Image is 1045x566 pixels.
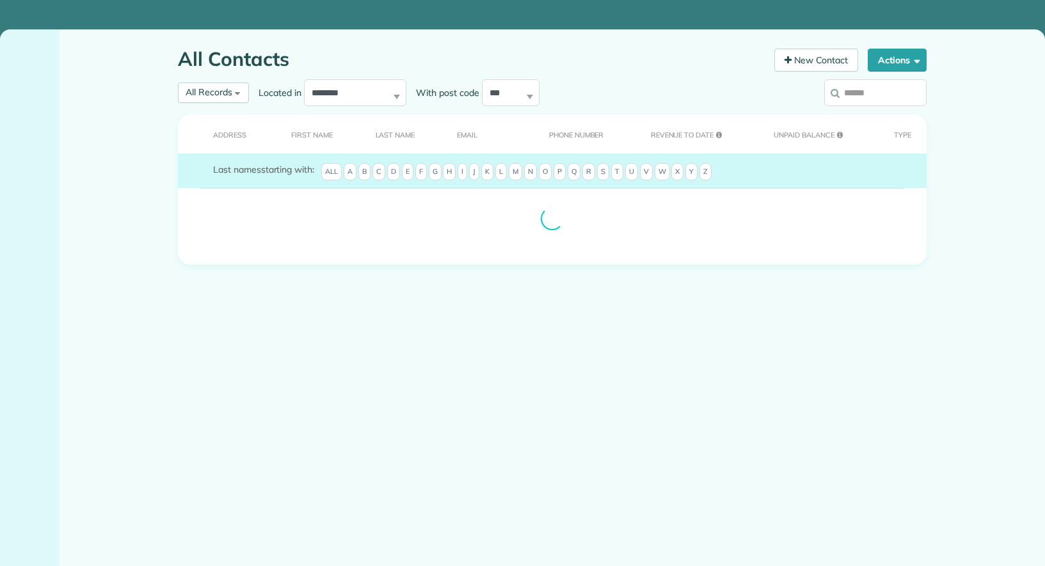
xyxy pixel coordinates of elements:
i: Changes made to your appointment data may take up to 24 hours to be reflected in customer unpaid ... [837,132,843,139]
span: V [640,163,653,181]
span: S [597,163,609,181]
span: D [387,163,400,181]
span: A [344,163,356,181]
span: G [429,163,442,181]
span: T [611,163,623,181]
span: All Records [186,86,232,98]
span: P [554,163,566,181]
a: New Contact [774,49,859,72]
th: Phone number [529,114,631,153]
span: R [582,163,595,181]
label: With post code [406,86,482,99]
h1: All Contacts [178,49,765,70]
span: O [539,163,552,181]
span: B [358,163,371,181]
span: J [469,163,479,181]
span: C [372,163,385,181]
th: Type [874,114,927,153]
span: Q [568,163,580,181]
span: Y [685,163,698,181]
th: Address [178,114,271,153]
span: E [402,163,413,181]
span: U [625,163,638,181]
span: K [481,163,493,181]
span: Last names [213,164,261,175]
span: M [509,163,522,181]
span: F [415,163,427,181]
button: Actions [868,49,927,72]
span: W [655,163,670,181]
i: Changes made to your appointment data may take up to 24 hours to be reflected in customer unpaid ... [716,132,722,139]
span: N [524,163,537,181]
th: Unpaid Balance [754,114,873,153]
span: All [321,163,342,181]
span: L [495,163,507,181]
th: First Name [271,114,355,153]
span: H [443,163,456,181]
th: Revenue to Date [631,114,754,153]
th: Email [437,114,529,153]
th: Last Name [356,114,438,153]
label: starting with: [213,163,314,176]
span: Z [699,163,712,181]
span: X [671,163,683,181]
label: Located in [249,86,304,99]
span: I [458,163,467,181]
